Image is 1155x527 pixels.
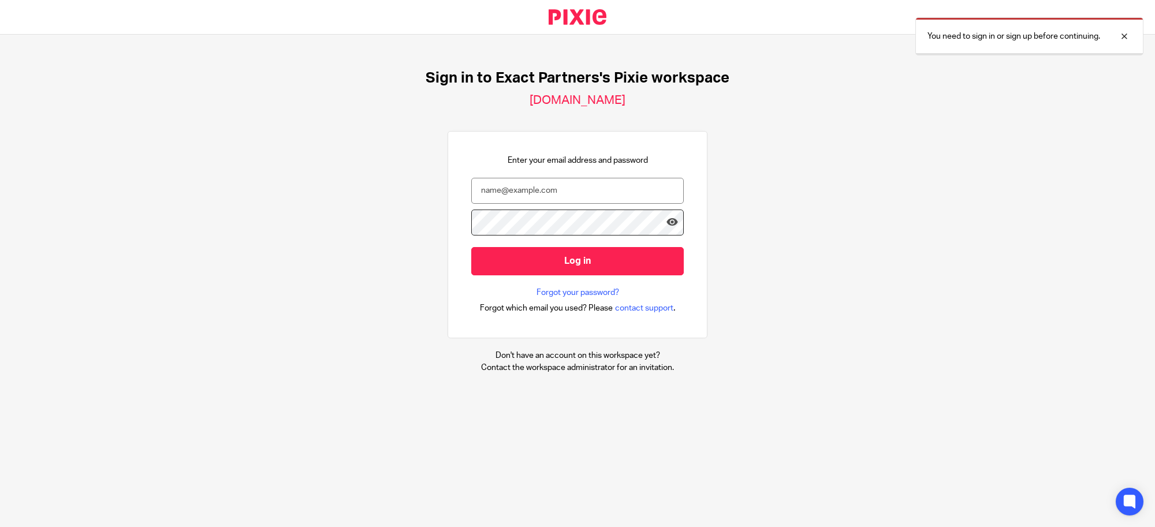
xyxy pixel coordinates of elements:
input: name@example.com [471,178,684,204]
p: Don't have an account on this workspace yet? [481,350,674,361]
a: Forgot your password? [536,287,619,298]
span: Forgot which email you used? Please [480,302,613,314]
h1: Sign in to Exact Partners's Pixie workspace [426,69,729,87]
div: . [480,301,676,315]
h2: [DOMAIN_NAME] [530,93,625,108]
input: Log in [471,247,684,275]
p: Contact the workspace administrator for an invitation. [481,362,674,373]
p: Enter your email address and password [508,155,648,166]
span: contact support [615,302,673,314]
p: You need to sign in or sign up before continuing. [927,31,1100,42]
